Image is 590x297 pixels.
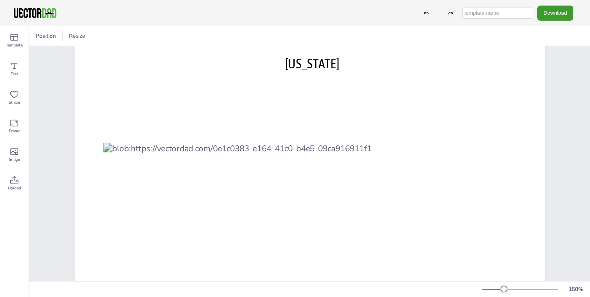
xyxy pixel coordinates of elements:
span: Upload [8,185,21,191]
span: Image [9,156,20,163]
span: Position [34,32,57,40]
input: template name [462,8,533,19]
span: Text [11,71,18,77]
span: Shape [9,99,20,106]
div: 150 % [566,285,585,293]
span: [US_STATE] [285,56,339,71]
button: Download [537,6,573,20]
img: VectorDad-1.png [13,7,57,19]
button: Resize [66,30,88,42]
span: Frame [9,128,20,134]
span: Template [6,42,23,48]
